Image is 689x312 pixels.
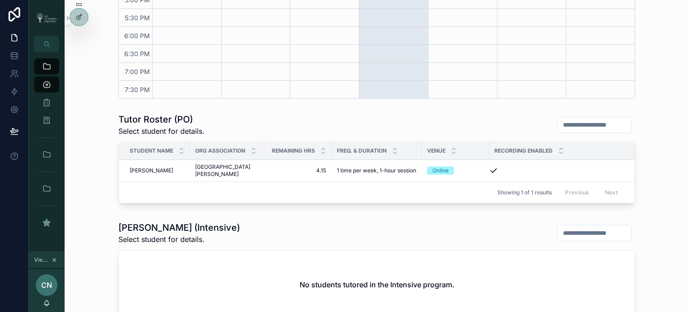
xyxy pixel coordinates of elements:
[34,256,49,264] span: Viewing as [PERSON_NAME]
[118,221,240,234] h1: [PERSON_NAME] (Intensive)
[427,167,484,175] a: Online
[300,279,454,290] h2: No students tutored in the Intensive program.
[122,32,152,40] span: 6:00 PM
[118,234,240,245] span: Select student for details.
[122,50,152,57] span: 6:30 PM
[130,167,184,174] a: [PERSON_NAME]
[337,167,416,174] a: 1 time per week, 1-hour session
[118,113,205,126] h1: Tutor Roster (PO)
[118,126,205,136] span: Select student for details.
[337,147,387,154] span: Freq. & Duration
[122,68,152,75] span: 7:00 PM
[272,147,315,154] span: Remaining Hrs
[122,86,152,93] span: 7:30 PM
[195,163,259,178] a: [GEOGRAPHIC_DATA][PERSON_NAME]
[270,167,326,174] a: 4.15
[497,189,552,196] span: Showing 1 of 1 results
[494,147,553,154] span: Recording Enabled
[34,12,59,24] img: App logo
[427,147,445,154] span: Venue
[195,147,245,154] span: Org Association
[130,167,173,174] span: [PERSON_NAME]
[130,147,173,154] span: Student Name
[41,280,52,290] span: CN
[29,52,65,242] div: scrollable content
[122,14,152,22] span: 5:30 PM
[432,167,449,175] div: Online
